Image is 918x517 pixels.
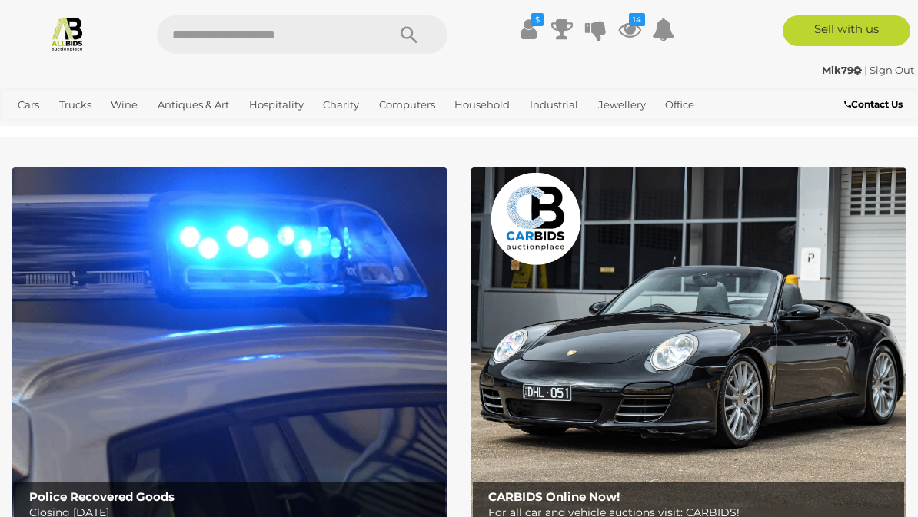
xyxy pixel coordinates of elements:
a: Mik79 [822,64,864,76]
a: Hospitality [243,92,310,118]
a: 14 [618,15,641,43]
a: Office [659,92,700,118]
a: Computers [373,92,441,118]
a: Jewellery [592,92,652,118]
a: Charity [317,92,365,118]
b: CARBIDS Online Now! [488,489,620,504]
b: Police Recovered Goods [29,489,175,504]
a: Sign Out [870,64,914,76]
a: Trucks [53,92,98,118]
i: $ [531,13,544,26]
a: Contact Us [844,96,906,113]
a: Sell with us [783,15,910,46]
a: Wine [105,92,144,118]
img: Allbids.com.au [49,15,85,51]
span: | [864,64,867,76]
a: Industrial [524,92,584,118]
i: 14 [629,13,645,26]
b: Contact Us [844,98,903,110]
strong: Mik79 [822,64,862,76]
a: Sports [12,118,55,143]
button: Search [371,15,447,54]
a: $ [517,15,540,43]
a: Antiques & Art [151,92,235,118]
a: Household [448,92,516,118]
a: Cars [12,92,45,118]
a: [GEOGRAPHIC_DATA] [63,118,185,143]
